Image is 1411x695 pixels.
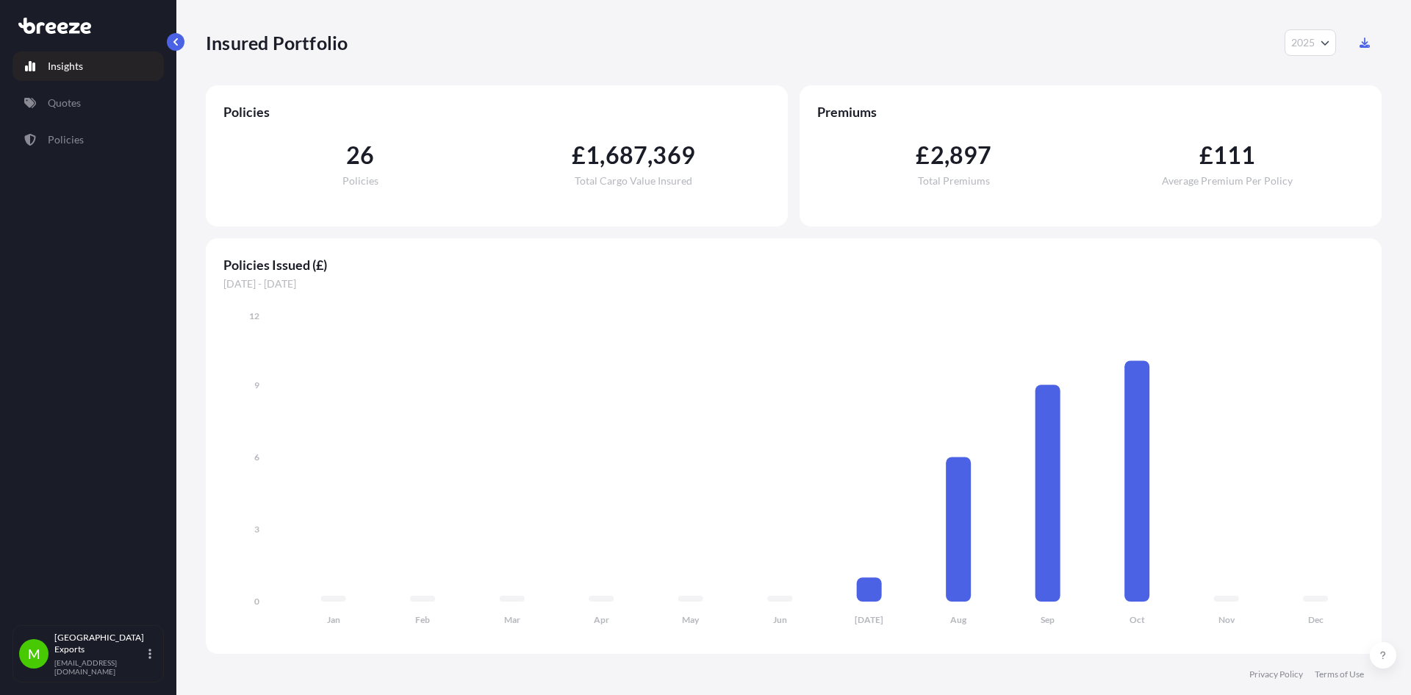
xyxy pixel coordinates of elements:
tspan: 6 [254,452,259,463]
p: [EMAIL_ADDRESS][DOMAIN_NAME] [54,658,146,676]
tspan: Apr [594,614,609,625]
tspan: 9 [254,379,259,391]
span: Policies Issued (£) [223,256,1364,274]
span: 2025 [1291,35,1315,50]
span: , [600,143,605,167]
button: Year Selector [1285,29,1336,56]
a: Privacy Policy [1249,669,1303,680]
tspan: 12 [249,310,259,321]
tspan: Sep [1041,614,1055,625]
tspan: Feb [415,614,430,625]
tspan: Mar [504,614,520,625]
tspan: Jun [773,614,787,625]
tspan: Dec [1308,614,1324,625]
span: , [647,143,653,167]
span: 1 [586,143,600,167]
span: £ [916,143,930,167]
p: Policies [48,132,84,147]
span: Average Premium Per Policy [1162,176,1293,186]
span: £ [572,143,586,167]
span: 687 [606,143,648,167]
tspan: [DATE] [855,614,883,625]
span: Policies [223,103,770,121]
span: 369 [653,143,695,167]
span: 26 [346,143,374,167]
span: £ [1199,143,1213,167]
p: [GEOGRAPHIC_DATA] Exports [54,632,146,655]
tspan: Nov [1218,614,1235,625]
a: Quotes [12,88,164,118]
tspan: Jan [327,614,340,625]
span: [DATE] - [DATE] [223,277,1364,291]
span: 2 [930,143,944,167]
p: Quotes [48,96,81,110]
tspan: Oct [1130,614,1145,625]
span: 897 [949,143,992,167]
a: Insights [12,51,164,81]
span: , [944,143,949,167]
span: Premiums [817,103,1364,121]
a: Policies [12,125,164,154]
p: Insured Portfolio [206,31,348,54]
span: Policies [342,176,378,186]
a: Terms of Use [1315,669,1364,680]
span: Total Premiums [918,176,990,186]
p: Insights [48,59,83,74]
span: Total Cargo Value Insured [575,176,692,186]
tspan: 0 [254,596,259,607]
span: 111 [1213,143,1256,167]
tspan: May [682,614,700,625]
tspan: 3 [254,524,259,535]
span: M [28,646,40,661]
tspan: Aug [950,614,967,625]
